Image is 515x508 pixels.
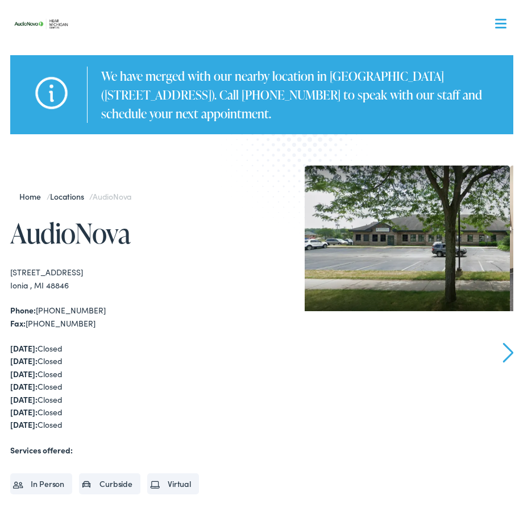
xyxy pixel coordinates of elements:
div: [PHONE_NUMBER] [PHONE_NUMBER] [10,300,261,325]
span: AudioNova [93,187,131,198]
strong: Services offered: [10,440,73,452]
strong: [DATE]: [10,351,38,362]
h1: AudioNova [10,214,261,244]
strong: Phone: [10,300,36,312]
strong: [DATE]: [10,390,38,401]
strong: [DATE]: [10,377,38,388]
a: Locations [50,187,89,198]
span: / / [19,187,131,198]
a: Home [19,187,46,198]
li: Virtual [147,469,199,490]
strong: [DATE]: [10,364,38,375]
a: What We Offer [19,46,513,81]
img: hh-icons.png [30,68,73,110]
div: We have merged with our nearby location in [GEOGRAPHIC_DATA] ([STREET_ADDRESS]). Call [PHONE_NUMB... [87,63,501,119]
strong: [DATE]: [10,338,38,350]
strong: [DATE]: [10,415,38,426]
li: Curbside [79,469,140,490]
li: In Person [10,469,72,490]
a: Next [502,338,513,359]
strong: [DATE]: [10,402,38,414]
div: Closed Closed Closed Closed Closed Closed Closed [10,338,261,427]
div: [STREET_ADDRESS] Ionia , MI 48846 [10,262,261,287]
strong: Fax: [10,313,26,325]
